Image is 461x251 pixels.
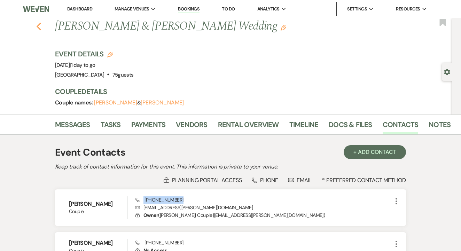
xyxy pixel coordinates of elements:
div: Email [288,177,312,184]
button: [PERSON_NAME] [94,100,137,105]
span: [PHONE_NUMBER] [135,240,183,246]
h6: [PERSON_NAME] [69,239,127,247]
span: [PHONE_NUMBER] [135,197,183,203]
button: Open lead details [444,68,450,75]
h6: [PERSON_NAME] [69,200,127,208]
a: To Do [222,6,235,12]
div: Phone [252,177,278,184]
p: ( [PERSON_NAME] | Couple | [EMAIL_ADDRESS][PERSON_NAME][DOMAIN_NAME] ) [135,211,392,219]
p: [EMAIL_ADDRESS][PERSON_NAME][DOMAIN_NAME] [135,204,392,211]
span: | [70,62,95,69]
a: Notes [429,119,451,134]
h3: Couple Details [55,87,445,96]
a: Payments [131,119,166,134]
span: 75 guests [112,71,134,78]
div: * Preferred Contact Method [55,177,406,184]
a: Bookings [178,6,200,13]
a: Contacts [383,119,419,134]
span: Resources [396,6,420,13]
h2: Keep track of contact information for this event. This information is private to your venue. [55,163,406,171]
a: Tasks [101,119,121,134]
h3: Event Details [55,49,133,59]
div: Planning Portal Access [164,177,242,184]
a: Rental Overview [218,119,279,134]
a: Docs & Files [329,119,372,134]
span: Couple names: [55,99,94,106]
span: Owner [143,212,158,218]
h1: Event Contacts [55,145,125,160]
span: Manage Venues [115,6,149,13]
a: Timeline [289,119,319,134]
button: + Add Contact [344,145,406,159]
span: [GEOGRAPHIC_DATA] [55,71,104,78]
span: [DATE] [55,62,95,69]
button: Edit [281,24,286,31]
a: Vendors [176,119,207,134]
a: Messages [55,119,90,134]
span: 1 day to go [71,62,95,69]
img: Weven Logo [23,2,49,16]
span: Settings [347,6,367,13]
a: Dashboard [67,6,92,12]
button: [PERSON_NAME] [141,100,184,105]
h1: [PERSON_NAME] & [PERSON_NAME] Wedding [55,18,367,35]
span: Couple [69,208,127,215]
span: & [94,99,184,106]
span: Analytics [257,6,280,13]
